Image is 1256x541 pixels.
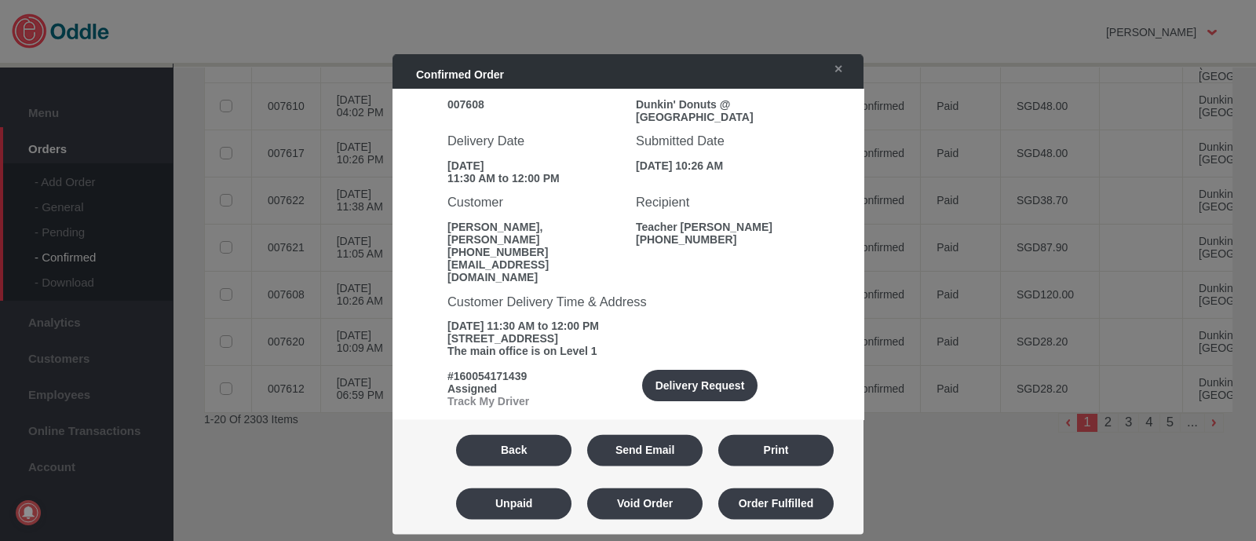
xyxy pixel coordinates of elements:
div: Assigned [447,383,620,396]
h3: Recipient [636,196,809,210]
button: Delivery Request [642,371,758,402]
div: [STREET_ADDRESS] [447,333,809,345]
div: The main office is on Level 1 [447,345,809,358]
div: [EMAIL_ADDRESS][DOMAIN_NAME] [447,258,620,283]
div: #160054171439 [447,371,620,383]
button: Unpaid [456,488,571,519]
div: 007608 [447,98,620,111]
h3: Customer Delivery Time & Address [447,294,809,309]
button: Print [718,434,834,466]
button: Back [456,434,571,466]
div: Dunkin' Donuts @ [GEOGRAPHIC_DATA] [636,98,809,123]
div: [PERSON_NAME], [PERSON_NAME] [447,221,620,246]
div: [DATE] [447,159,620,172]
div: Teacher [PERSON_NAME] [636,221,809,233]
h3: Submitted Date [636,134,809,149]
div: [DATE] 11:30 AM to 12:00 PM [447,320,809,333]
button: Order Fulfilled [718,488,834,519]
a: ✕ [818,55,851,83]
div: [PHONE_NUMBER] [447,246,620,258]
button: Send Email [587,434,703,466]
button: Void Order [587,488,703,519]
h3: Delivery Date [447,134,620,149]
div: [PHONE_NUMBER] [636,233,809,246]
div: 11:30 AM to 12:00 PM [447,172,620,185]
div: [DATE] 10:26 AM [636,159,809,172]
div: Confirmed Order [400,60,810,89]
a: Track My Driver [447,396,529,408]
h3: Customer [447,196,620,210]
